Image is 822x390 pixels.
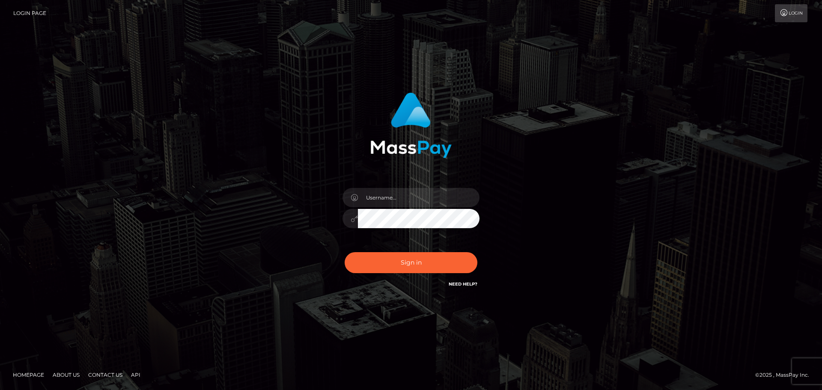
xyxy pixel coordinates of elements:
a: Login Page [13,4,46,22]
button: Sign in [345,252,477,273]
img: MassPay Login [370,92,452,158]
a: Login [775,4,807,22]
a: API [128,368,144,381]
a: Homepage [9,368,48,381]
a: Contact Us [85,368,126,381]
input: Username... [358,188,479,207]
a: Need Help? [449,281,477,287]
a: About Us [49,368,83,381]
div: © 2025 , MassPay Inc. [755,370,816,380]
